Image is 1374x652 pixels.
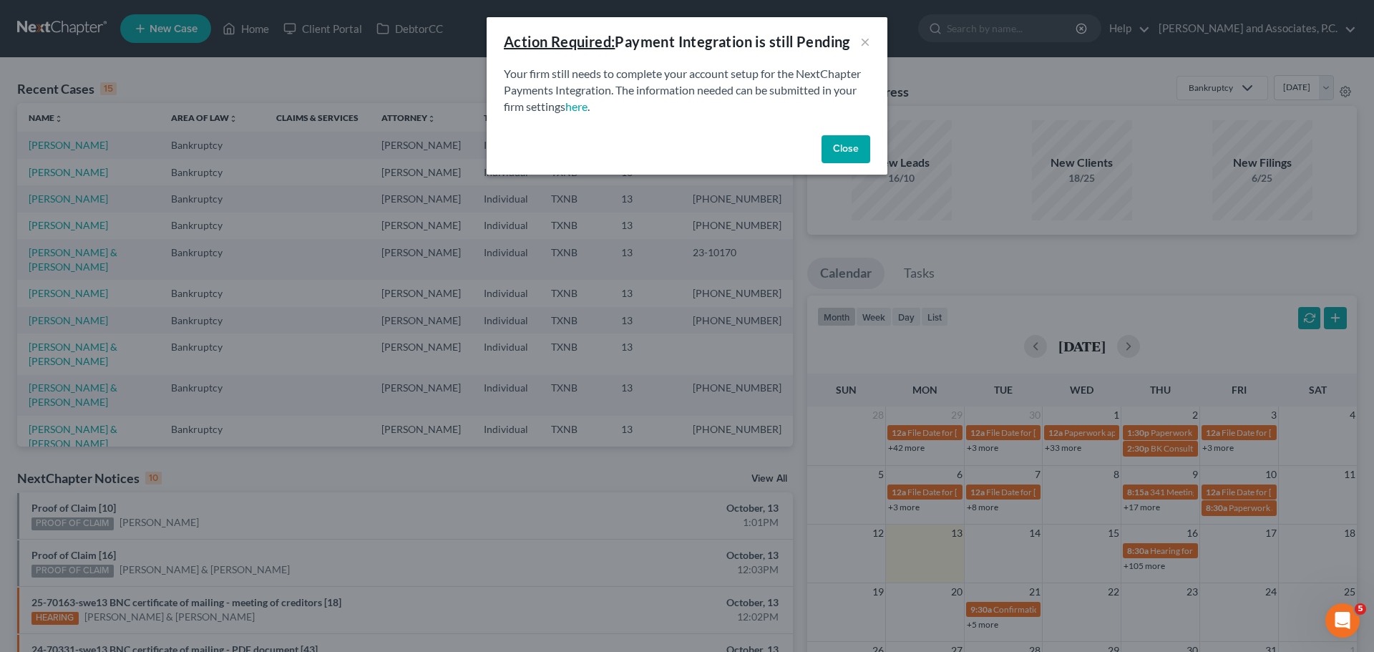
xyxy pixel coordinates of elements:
button: Close [822,135,870,164]
span: 5 [1355,603,1366,615]
u: Action Required: [504,33,615,50]
a: here [565,99,588,113]
button: × [860,33,870,50]
div: Payment Integration is still Pending [504,31,850,52]
iframe: Intercom live chat [1325,603,1360,638]
p: Your firm still needs to complete your account setup for the NextChapter Payments Integration. Th... [504,66,870,115]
